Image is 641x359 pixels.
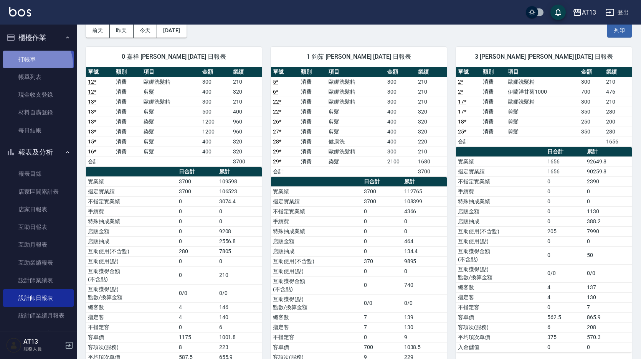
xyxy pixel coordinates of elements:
td: 8 [177,342,217,352]
th: 日合計 [177,167,217,177]
td: 客單價 [271,342,362,352]
td: 700 [579,87,604,97]
td: 0 [177,206,217,216]
td: 280 [604,127,632,137]
td: 3074.4 [217,196,262,206]
td: 210 [231,77,262,87]
td: 740 [402,276,447,294]
td: 互助獲得金額 (不含點) [456,246,545,264]
td: 1001.8 [217,332,262,342]
th: 業績 [416,67,447,77]
a: 設計師日報表 [3,289,74,307]
th: 業績 [231,67,262,77]
td: 0 [545,196,585,206]
td: 互助獲得金額 (不含點) [86,266,177,284]
td: 3700 [362,186,402,196]
table: a dense table [271,67,447,177]
th: 業績 [604,67,632,77]
th: 類別 [481,67,506,77]
td: 0 [545,236,585,246]
button: 登出 [602,5,632,20]
td: 200 [604,117,632,127]
td: 0 [217,256,262,266]
td: 300 [385,97,416,107]
a: 每日結帳 [3,122,74,139]
td: 350 [579,127,604,137]
td: 300 [579,77,604,87]
td: 消費 [481,97,506,107]
td: 消費 [114,137,142,147]
button: [DATE] [157,23,186,38]
h5: AT13 [23,338,63,346]
td: 210 [416,147,447,156]
th: 單號 [86,67,114,77]
a: 設計師業績表 [3,272,74,289]
td: 4 [545,292,585,302]
td: 消費 [114,87,142,97]
td: 染髮 [142,117,200,127]
th: 金額 [579,67,604,77]
td: 320 [416,107,447,117]
td: 歐娜洗髮精 [506,97,579,107]
td: 350 [579,107,604,117]
td: 464 [402,236,447,246]
td: 1130 [585,206,632,216]
td: 不指定實業績 [456,176,545,186]
td: 400 [200,147,231,156]
td: 0/0 [545,264,585,282]
td: 3700 [177,176,217,186]
img: Logo [9,7,31,16]
td: 320 [231,147,262,156]
td: 總客數 [86,302,177,312]
td: 50 [585,246,632,264]
table: a dense table [86,67,262,167]
td: 210 [416,77,447,87]
td: 互助獲得金額 (不含點) [271,276,362,294]
th: 累計 [217,167,262,177]
td: 500 [200,107,231,117]
th: 單號 [271,67,299,77]
th: 項目 [506,67,579,77]
td: 不指定實業績 [271,206,362,216]
td: 互助使用(不含點) [86,246,177,256]
td: 客項次(服務) [86,342,177,352]
td: 互助使用(不含點) [456,226,545,236]
td: 0 [362,216,402,226]
td: 0 [402,266,447,276]
td: 0 [177,322,217,332]
button: save [550,5,566,20]
td: 3700 [231,156,262,166]
td: 0 [545,176,585,186]
td: 0 [402,216,447,226]
td: 消費 [299,97,327,107]
td: 剪髮 [506,117,579,127]
td: 0 [362,206,402,216]
td: 剪髮 [327,127,385,137]
td: 375 [545,332,585,342]
th: 項目 [327,67,385,77]
td: 130 [585,292,632,302]
th: 單號 [456,67,481,77]
th: 累計 [402,177,447,187]
td: 7990 [585,226,632,236]
td: 互助使用(不含點) [271,256,362,266]
td: 146 [217,302,262,312]
td: 店販抽成 [86,236,177,246]
td: 2556.8 [217,236,262,246]
td: 總客數 [456,282,545,292]
button: 前天 [86,23,110,38]
td: 店販金額 [456,206,545,216]
td: 205 [545,226,585,236]
td: 7 [362,322,402,332]
td: 320 [231,137,262,147]
a: 店家區間累計表 [3,183,74,201]
td: 實業績 [456,156,545,166]
td: 3700 [416,166,447,176]
td: 9 [402,332,447,342]
td: 0 [217,206,262,216]
td: 300 [200,97,231,107]
td: 220 [416,137,447,147]
td: 960 [231,127,262,137]
td: 0 [177,196,217,206]
td: 0 [545,246,585,264]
